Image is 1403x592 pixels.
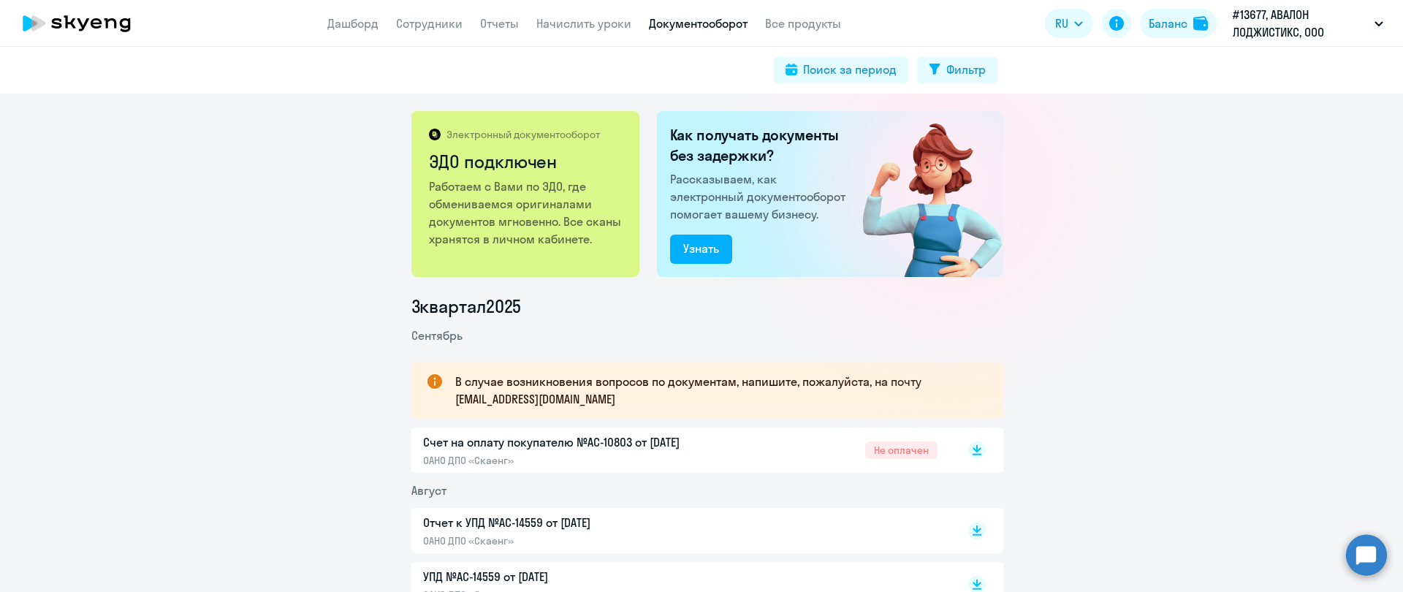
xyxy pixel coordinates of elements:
p: В случае возникновения вопросов по документам, напишите, пожалуйста, на почту [EMAIL_ADDRESS][DOM... [455,373,977,408]
p: УПД №AC-14559 от [DATE] [423,568,730,585]
a: Отчеты [480,16,519,31]
p: Счет на оплату покупателю №AC-10803 от [DATE] [423,433,730,451]
span: Август [411,483,446,498]
span: Сентябрь [411,328,463,343]
span: Не оплачен [865,441,938,459]
p: Рассказываем, как электронный документооборот помогает вашему бизнесу. [670,170,851,223]
p: #13677, АВАЛОН ЛОДЖИСТИКС, ООО [1233,6,1369,41]
p: Работаем с Вами по ЭДО, где обмениваемся оригиналами документов мгновенно. Все сканы хранятся в л... [429,178,624,248]
a: Дашборд [327,16,379,31]
button: Фильтр [917,57,997,83]
a: Начислить уроки [536,16,631,31]
h2: Как получать документы без задержки? [670,125,851,166]
img: connected [839,111,1003,277]
p: Электронный документооборот [446,128,600,141]
button: Поиск за период [774,57,908,83]
p: ОАНО ДПО «Скаенг» [423,534,730,547]
div: Поиск за период [803,61,897,78]
a: Все продукты [765,16,841,31]
div: Узнать [683,240,719,257]
button: Узнать [670,235,732,264]
button: RU [1045,9,1093,38]
p: ОАНО ДПО «Скаенг» [423,454,730,467]
a: Счет на оплату покупателю №AC-10803 от [DATE]ОАНО ДПО «Скаенг»Не оплачен [423,433,938,467]
button: #13677, АВАЛОН ЛОДЖИСТИКС, ООО [1225,6,1391,41]
p: Отчет к УПД №AC-14559 от [DATE] [423,514,730,531]
div: Баланс [1149,15,1187,32]
span: RU [1055,15,1068,32]
li: 3 квартал 2025 [411,295,1003,318]
a: Отчет к УПД №AC-14559 от [DATE]ОАНО ДПО «Скаенг» [423,514,938,547]
a: Сотрудники [396,16,463,31]
img: balance [1193,16,1208,31]
h2: ЭДО подключен [429,150,624,173]
button: Балансbalance [1140,9,1217,38]
a: Документооборот [649,16,748,31]
div: Фильтр [946,61,986,78]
